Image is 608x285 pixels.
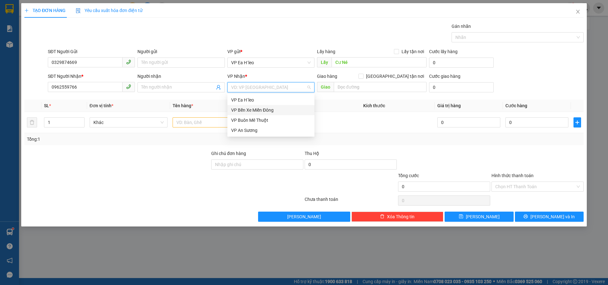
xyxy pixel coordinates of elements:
span: Tên hàng [173,103,193,108]
div: Người nhận [137,73,225,80]
button: [PERSON_NAME] [258,212,350,222]
button: plus [573,117,581,127]
button: save[PERSON_NAME] [445,212,513,222]
div: VP An Sương [227,125,314,135]
div: Người gửi [137,48,225,55]
div: VP An Sương [231,127,311,134]
span: Lấy hàng [317,49,335,54]
span: Đơn vị tính [90,103,113,108]
div: VP gửi [227,48,314,55]
span: Cước hàng [505,103,527,108]
span: [GEOGRAPHIC_DATA] tận nơi [364,73,427,80]
span: delete [380,214,384,219]
div: VP Buôn Mê Thuột [227,115,314,125]
div: VP Bến Xe Miền Đông [231,107,311,114]
span: printer [523,214,528,219]
span: save [459,214,463,219]
input: VD: Bàn, Ghế [173,117,251,127]
div: VP Bến Xe Miền Đông [227,105,314,115]
input: Ghi chú đơn hàng [211,159,303,170]
div: VP Ea H`leo [227,95,314,105]
div: SĐT Người Gửi [48,48,135,55]
div: VP Ea H`leo [231,96,311,103]
span: user-add [216,85,221,90]
span: plus [24,8,29,13]
span: Khác [93,118,164,127]
span: [PERSON_NAME] [287,213,321,220]
button: Close [569,3,587,21]
span: phone [126,84,131,89]
span: plus [574,120,581,125]
input: Dọc đường [334,82,427,92]
span: Thu Hộ [305,151,319,156]
button: delete [27,117,37,127]
input: Cước giao hàng [429,82,494,92]
span: Lấy tận nơi [399,48,427,55]
label: Cước lấy hàng [429,49,458,54]
button: printer[PERSON_NAME] và In [515,212,584,222]
input: Dọc đường [332,57,427,67]
span: Tổng cước [398,173,419,178]
span: Yêu cầu xuất hóa đơn điện tử [76,8,142,13]
span: Giao [317,82,334,92]
span: Giá trị hàng [437,103,461,108]
span: Lấy [317,57,332,67]
label: Cước giao hàng [429,74,460,79]
label: Hình thức thanh toán [491,173,534,178]
span: Xóa Thông tin [387,213,415,220]
div: Chưa thanh toán [304,196,397,207]
span: close [575,9,580,14]
span: TẠO ĐƠN HÀNG [24,8,66,13]
div: SĐT Người Nhận [48,73,135,80]
span: [PERSON_NAME] và In [530,213,575,220]
span: phone [126,59,131,65]
span: Kích thước [363,103,385,108]
span: [PERSON_NAME] [466,213,500,220]
button: deleteXóa Thông tin [351,212,444,222]
span: VP Nhận [227,74,245,79]
label: Ghi chú đơn hàng [211,151,246,156]
input: 0 [437,117,500,127]
input: Cước lấy hàng [429,58,494,68]
div: VP Buôn Mê Thuột [231,117,311,124]
span: SL [44,103,49,108]
label: Gán nhãn [452,24,471,29]
div: Tổng: 1 [27,136,235,143]
img: icon [76,8,81,13]
span: Giao hàng [317,74,337,79]
span: VP Ea H`leo [231,58,311,67]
